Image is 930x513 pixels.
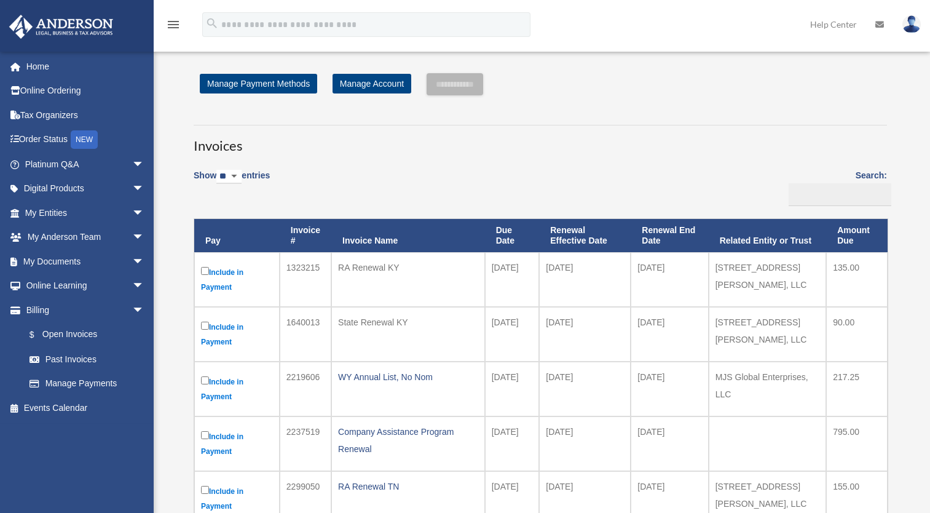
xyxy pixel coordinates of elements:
[201,376,209,384] input: Include in Payment
[201,431,209,439] input: Include in Payment
[9,249,163,274] a: My Documentsarrow_drop_down
[6,15,117,39] img: Anderson Advisors Platinum Portal
[539,416,631,471] td: [DATE]
[631,252,708,307] td: [DATE]
[9,79,163,103] a: Online Ordering
[9,152,163,177] a: Platinum Q&Aarrow_drop_down
[132,177,157,202] span: arrow_drop_down
[166,17,181,32] i: menu
[631,219,708,252] th: Renewal End Date: activate to sort column ascending
[631,307,708,362] td: [DATE]
[826,219,888,252] th: Amount Due: activate to sort column ascending
[338,368,478,386] div: WY Annual List, No Nom
[132,249,157,274] span: arrow_drop_down
[9,396,163,420] a: Events Calendar
[17,347,157,372] a: Past Invoices
[132,201,157,226] span: arrow_drop_down
[709,252,826,307] td: [STREET_ADDRESS][PERSON_NAME], LLC
[280,362,331,416] td: 2219606
[331,219,485,252] th: Invoice Name: activate to sort column ascending
[631,416,708,471] td: [DATE]
[205,17,219,30] i: search
[201,322,209,330] input: Include in Payment
[709,219,826,252] th: Related Entity or Trust: activate to sort column ascending
[9,177,163,201] a: Digital Productsarrow_drop_down
[826,416,888,471] td: 795.00
[201,319,273,349] label: Include in Payment
[539,307,631,362] td: [DATE]
[194,219,280,252] th: Pay: activate to sort column descending
[338,478,478,495] div: RA Renewal TN
[132,274,157,299] span: arrow_drop_down
[201,374,273,404] label: Include in Payment
[539,219,631,252] th: Renewal Effective Date: activate to sort column ascending
[485,416,540,471] td: [DATE]
[132,225,157,250] span: arrow_drop_down
[17,322,151,348] a: $Open Invoices
[280,416,331,471] td: 2237519
[485,307,540,362] td: [DATE]
[709,362,826,416] td: MJS Global Enterprises, LLC
[338,259,478,276] div: RA Renewal KY
[539,362,631,416] td: [DATE]
[826,362,888,416] td: 217.25
[280,307,331,362] td: 1640013
[36,327,42,343] span: $
[338,314,478,331] div: State Renewal KY
[9,103,163,127] a: Tax Organizers
[485,252,540,307] td: [DATE]
[200,74,317,93] a: Manage Payment Methods
[539,252,631,307] td: [DATE]
[9,201,163,225] a: My Entitiesarrow_drop_down
[485,362,540,416] td: [DATE]
[132,152,157,177] span: arrow_drop_down
[826,307,888,362] td: 90.00
[71,130,98,149] div: NEW
[201,429,273,459] label: Include in Payment
[9,225,163,250] a: My Anderson Teamarrow_drop_down
[280,252,331,307] td: 1323215
[333,74,411,93] a: Manage Account
[194,125,887,156] h3: Invoices
[201,486,209,494] input: Include in Payment
[201,267,209,275] input: Include in Payment
[485,219,540,252] th: Due Date: activate to sort column ascending
[280,219,331,252] th: Invoice #: activate to sort column ascending
[166,22,181,32] a: menu
[709,307,826,362] td: [STREET_ADDRESS][PERSON_NAME], LLC
[194,168,270,196] label: Show entries
[789,183,891,207] input: Search:
[9,298,157,322] a: Billingarrow_drop_down
[902,15,921,33] img: User Pic
[338,423,478,458] div: Company Assistance Program Renewal
[216,170,242,184] select: Showentries
[9,274,163,298] a: Online Learningarrow_drop_down
[784,168,887,206] label: Search:
[201,264,273,295] label: Include in Payment
[17,372,157,396] a: Manage Payments
[132,298,157,323] span: arrow_drop_down
[9,54,163,79] a: Home
[826,252,888,307] td: 135.00
[631,362,708,416] td: [DATE]
[9,127,163,153] a: Order StatusNEW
